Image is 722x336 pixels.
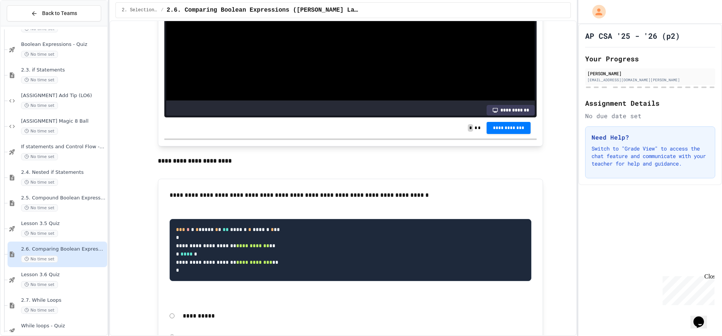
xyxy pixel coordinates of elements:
[592,133,709,142] h3: Need Help?
[21,128,58,135] span: No time set
[592,145,709,167] p: Switch to "Grade View" to access the chat feature and communicate with your teacher for help and ...
[21,93,106,99] span: [ASSIGNMENT] Add Tip (LO6)
[21,41,106,48] span: Boolean Expressions - Quiz
[585,30,680,41] h1: AP CSA '25 - '26 (p2)
[21,230,58,237] span: No time set
[21,118,106,125] span: [ASSIGNMENT] Magic 8 Ball
[21,169,106,176] span: 2.4. Nested if Statements
[21,220,106,227] span: Lesson 3.5 Quiz
[585,98,715,108] h2: Assignment Details
[21,102,58,109] span: No time set
[21,255,58,263] span: No time set
[42,9,77,17] span: Back to Teams
[587,77,713,83] div: [EMAIL_ADDRESS][DOMAIN_NAME][PERSON_NAME]
[21,307,58,314] span: No time set
[21,144,106,150] span: If statements and Control Flow - Quiz
[7,5,101,21] button: Back to Teams
[122,7,158,13] span: 2. Selection and Iteration
[21,297,106,304] span: 2.7. While Loops
[161,7,164,13] span: /
[585,111,715,120] div: No due date set
[3,3,52,48] div: Chat with us now!Close
[21,51,58,58] span: No time set
[660,273,714,305] iframe: chat widget
[585,53,715,64] h2: Your Progress
[21,67,106,73] span: 2.3. if Statements
[21,281,58,288] span: No time set
[21,323,106,329] span: While loops - Quiz
[690,306,714,328] iframe: chat widget
[584,3,608,20] div: My Account
[21,204,58,211] span: No time set
[21,76,58,84] span: No time set
[587,70,713,77] div: [PERSON_NAME]
[21,272,106,278] span: Lesson 3.6 Quiz
[21,153,58,160] span: No time set
[21,195,106,201] span: 2.5. Compound Boolean Expressions
[21,179,58,186] span: No time set
[167,6,359,15] span: 2.6. Comparing Boolean Expressions (De Morgan’s Laws)
[21,246,106,252] span: 2.6. Comparing Boolean Expressions ([PERSON_NAME] Laws)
